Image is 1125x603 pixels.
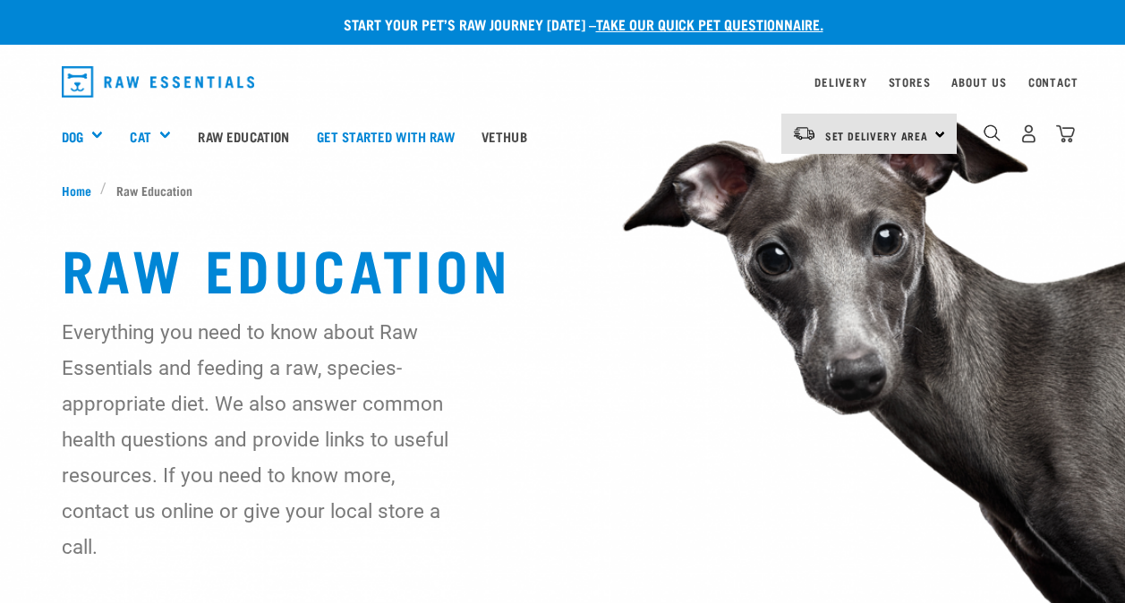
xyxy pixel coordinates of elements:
img: van-moving.png [792,125,816,141]
a: Get started with Raw [303,100,468,172]
img: user.png [1019,124,1038,143]
span: Home [62,181,91,200]
a: Dog [62,126,83,147]
h1: Raw Education [62,235,1064,300]
a: Cat [130,126,150,147]
span: Set Delivery Area [825,132,929,139]
a: About Us [951,79,1006,85]
nav: dropdown navigation [47,59,1078,105]
a: Contact [1028,79,1078,85]
a: Vethub [468,100,541,172]
a: Home [62,181,101,200]
img: Raw Essentials Logo [62,66,255,98]
nav: breadcrumbs [62,181,1064,200]
img: home-icon@2x.png [1056,124,1075,143]
a: Delivery [814,79,866,85]
p: Everything you need to know about Raw Essentials and feeding a raw, species-appropriate diet. We ... [62,314,463,565]
a: take our quick pet questionnaire. [596,20,823,28]
a: Stores [889,79,931,85]
a: Raw Education [184,100,303,172]
img: home-icon-1@2x.png [984,124,1001,141]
